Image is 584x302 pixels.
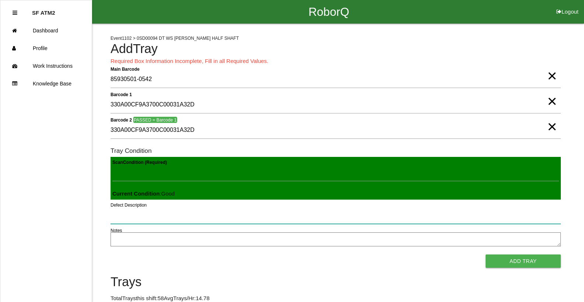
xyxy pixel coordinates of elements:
a: Knowledge Base [0,75,92,92]
a: Dashboard [0,22,92,39]
span: PASSED = Barcode 1 [133,117,177,123]
span: Clear Input [547,87,557,101]
input: Required [111,71,561,88]
h6: Tray Condition [111,147,561,154]
p: Required Box Information Incomplete, Fill in all Required Values. [111,57,561,66]
span: Event 1102 > 0SD00094 DT WS [PERSON_NAME] HALF SHAFT [111,36,239,41]
b: Main Barcode [111,66,140,71]
span: : Good [112,190,175,197]
b: Current Condition [112,190,160,197]
a: Profile [0,39,92,57]
b: Barcode 1 [111,92,132,97]
label: Defect Description [111,202,147,208]
div: Close [13,4,17,22]
h4: Trays [111,275,561,289]
b: Barcode 2 [111,117,132,122]
b: Scan Condition (Required) [112,159,167,165]
button: Add Tray [486,254,561,268]
label: Notes [111,227,122,234]
span: Clear Input [547,112,557,127]
p: SF ATM2 [32,4,55,16]
span: Clear Input [547,61,557,76]
a: Work Instructions [0,57,92,75]
h4: Add Tray [111,42,561,56]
